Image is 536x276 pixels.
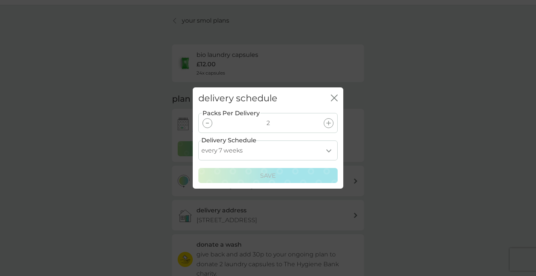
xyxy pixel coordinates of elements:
[260,171,276,181] p: Save
[331,95,338,102] button: close
[202,108,260,118] label: Packs Per Delivery
[201,136,256,145] label: Delivery Schedule
[198,168,338,183] button: Save
[266,118,270,128] p: 2
[198,93,277,104] h2: delivery schedule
